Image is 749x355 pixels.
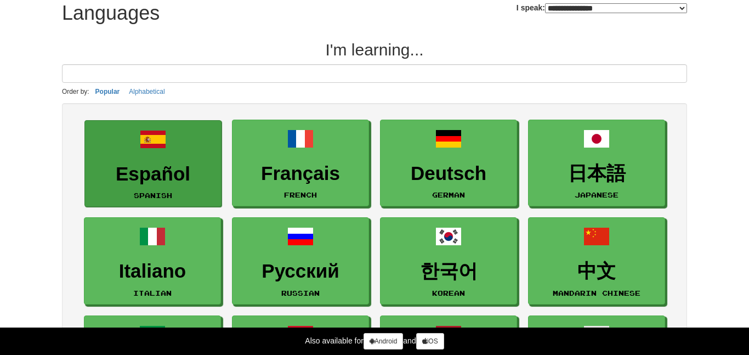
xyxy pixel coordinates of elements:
[386,261,511,282] h3: 한국어
[364,333,403,350] a: Android
[90,261,215,282] h3: Italiano
[553,289,640,297] small: Mandarin Chinese
[134,191,172,199] small: Spanish
[416,333,444,350] a: iOS
[62,41,687,59] h2: I'm learning...
[238,163,363,184] h3: Français
[517,2,687,13] label: I speak:
[528,120,665,207] a: 日本語Japanese
[432,191,465,199] small: German
[90,164,215,185] h3: Español
[238,261,363,282] h3: Русский
[92,86,123,98] button: Popular
[232,120,369,207] a: FrançaisFrench
[528,217,665,305] a: 中文Mandarin Chinese
[133,289,172,297] small: Italian
[534,261,659,282] h3: 中文
[281,289,320,297] small: Russian
[232,217,369,305] a: РусскийRussian
[432,289,465,297] small: Korean
[386,163,511,184] h3: Deutsch
[575,191,619,199] small: Japanese
[84,120,222,207] a: EspañolSpanish
[284,191,317,199] small: French
[126,86,168,98] button: Alphabetical
[84,217,221,305] a: ItalianoItalian
[380,120,517,207] a: DeutschGerman
[62,2,160,24] h1: Languages
[545,3,687,13] select: I speak:
[380,217,517,305] a: 한국어Korean
[534,163,659,184] h3: 日本語
[62,88,89,95] small: Order by:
